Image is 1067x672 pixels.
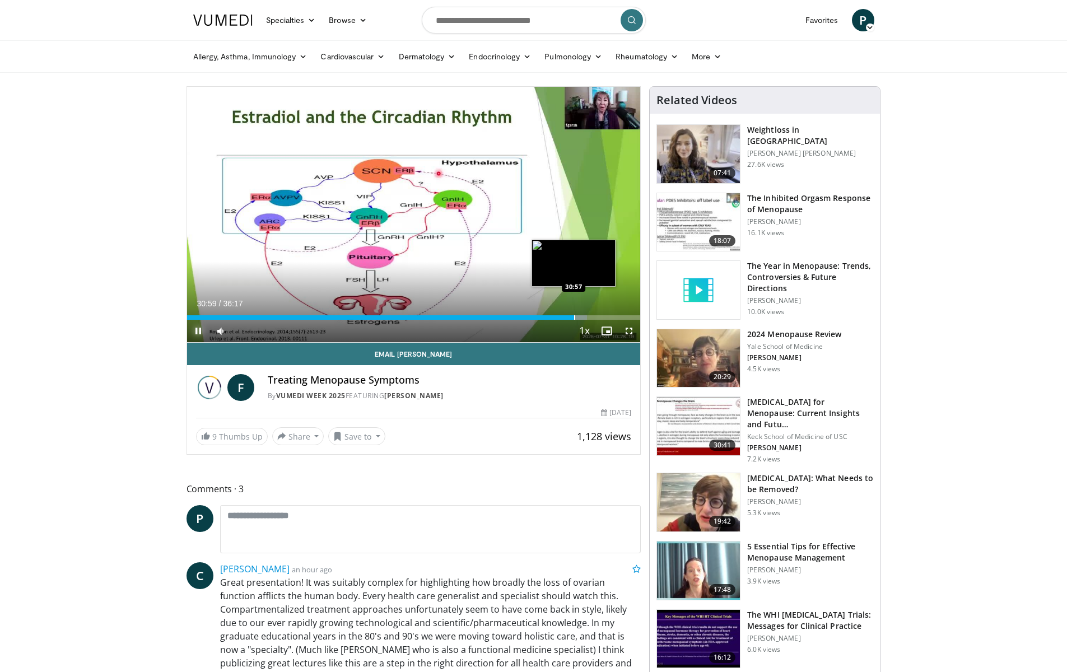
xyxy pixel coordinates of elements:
[384,391,444,400] a: [PERSON_NAME]
[747,473,873,495] h3: [MEDICAL_DATA]: What Needs to be Removed?
[747,149,873,158] p: [PERSON_NAME] [PERSON_NAME]
[196,428,268,445] a: 9 Thumbs Up
[747,497,873,506] p: [PERSON_NAME]
[187,562,213,589] a: C
[268,374,632,386] h4: Treating Menopause Symptoms
[422,7,646,34] input: Search topics, interventions
[656,94,737,107] h4: Related Videos
[657,610,740,668] img: 532cbc20-ffc3-4bbe-9091-e962fdb15cb8.150x105_q85_crop-smart_upscale.jpg
[747,329,841,340] h3: 2024 Menopause Review
[656,473,873,532] a: 19:42 [MEDICAL_DATA]: What Needs to be Removed? [PERSON_NAME] 5.3K views
[852,9,874,31] a: P
[747,455,780,464] p: 7.2K views
[322,9,374,31] a: Browse
[747,645,780,654] p: 6.0K views
[268,391,632,401] div: By FEATURING
[747,260,873,294] h3: The Year in Menopause: Trends, Controversies & Future Directions
[656,396,873,464] a: 30:41 [MEDICAL_DATA] for Menopause: Current Insights and Futu… Keck School of Medicine of USC [PE...
[709,235,736,246] span: 18:07
[747,577,780,586] p: 3.9K views
[747,609,873,632] h3: The WHI [MEDICAL_DATA] Trials: Messages for Clinical Practice
[657,193,740,251] img: 283c0f17-5e2d-42ba-a87c-168d447cdba4.150x105_q85_crop-smart_upscale.jpg
[709,584,736,595] span: 17:48
[292,564,332,575] small: an hour ago
[276,391,346,400] a: Vumedi Week 2025
[223,299,243,308] span: 36:17
[747,396,873,430] h3: [MEDICAL_DATA] for Menopause: Current Insights and Futu…
[656,193,873,252] a: 18:07 The Inhibited Orgasm Response of Menopause [PERSON_NAME] 16.1K views
[656,329,873,388] a: 20:29 2024 Menopause Review Yale School of Medicine [PERSON_NAME] 4.5K views
[227,374,254,401] a: F
[747,566,873,575] p: [PERSON_NAME]
[193,15,253,26] img: VuMedi Logo
[656,541,873,600] a: 17:48 5 Essential Tips for Effective Menopause Management [PERSON_NAME] 3.9K views
[220,563,290,575] a: [PERSON_NAME]
[209,320,232,342] button: Mute
[187,482,641,496] span: Comments 3
[538,45,609,68] a: Pulmonology
[219,299,221,308] span: /
[657,397,740,455] img: 47271b8a-94f4-49c8-b914-2a3d3af03a9e.150x105_q85_crop-smart_upscale.jpg
[595,320,618,342] button: Enable picture-in-picture mode
[747,296,873,305] p: [PERSON_NAME]
[747,217,873,226] p: [PERSON_NAME]
[601,408,631,418] div: [DATE]
[799,9,845,31] a: Favorites
[618,320,640,342] button: Fullscreen
[328,427,385,445] button: Save to
[532,240,616,287] img: image.jpeg
[187,343,641,365] a: Email [PERSON_NAME]
[197,299,217,308] span: 30:59
[212,431,217,442] span: 9
[747,365,780,374] p: 4.5K views
[685,45,728,68] a: More
[656,260,873,320] a: The Year in Menopause: Trends, Controversies & Future Directions [PERSON_NAME] 10.0K views
[747,634,873,643] p: [PERSON_NAME]
[187,45,314,68] a: Allergy, Asthma, Immunology
[747,342,841,351] p: Yale School of Medicine
[747,228,784,237] p: 16.1K views
[709,167,736,179] span: 07:41
[747,541,873,563] h3: 5 Essential Tips for Effective Menopause Management
[747,160,784,169] p: 27.6K views
[657,542,740,600] img: 6839e091-2cdb-4894-b49b-01b874b873c4.150x105_q85_crop-smart_upscale.jpg
[709,516,736,527] span: 19:42
[657,329,740,388] img: 692f135d-47bd-4f7e-b54d-786d036e68d3.150x105_q85_crop-smart_upscale.jpg
[392,45,463,68] a: Dermatology
[187,315,641,320] div: Progress Bar
[656,124,873,184] a: 07:41 Weightloss in [GEOGRAPHIC_DATA] [PERSON_NAME] [PERSON_NAME] 27.6K views
[747,508,780,517] p: 5.3K views
[747,432,873,441] p: Keck School of Medicine of USC
[747,124,873,147] h3: Weightloss in [GEOGRAPHIC_DATA]
[709,440,736,451] span: 30:41
[657,125,740,183] img: 9983fed1-7565-45be-8934-aef1103ce6e2.150x105_q85_crop-smart_upscale.jpg
[709,652,736,663] span: 16:12
[747,353,841,362] p: [PERSON_NAME]
[747,444,873,452] p: [PERSON_NAME]
[709,371,736,382] span: 20:29
[577,430,631,443] span: 1,128 views
[187,87,641,343] video-js: Video Player
[259,9,323,31] a: Specialties
[196,374,223,401] img: Vumedi Week 2025
[187,320,209,342] button: Pause
[656,609,873,669] a: 16:12 The WHI [MEDICAL_DATA] Trials: Messages for Clinical Practice [PERSON_NAME] 6.0K views
[747,193,873,215] h3: The Inhibited Orgasm Response of Menopause
[657,261,740,319] img: video_placeholder_short.svg
[314,45,392,68] a: Cardiovascular
[272,427,324,445] button: Share
[609,45,685,68] a: Rheumatology
[187,505,213,532] a: P
[747,307,784,316] p: 10.0K views
[573,320,595,342] button: Playback Rate
[657,473,740,531] img: 4d0a4bbe-a17a-46ab-a4ad-f5554927e0d3.150x105_q85_crop-smart_upscale.jpg
[462,45,538,68] a: Endocrinology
